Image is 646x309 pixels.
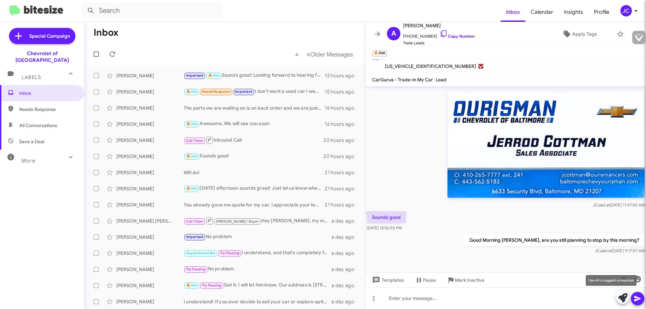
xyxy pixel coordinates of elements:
a: Inbox [501,2,525,22]
div: Sounds good [184,152,323,160]
span: Labels [22,74,41,80]
div: [PERSON_NAME] [116,250,184,257]
p: Sounds good [367,211,406,223]
a: Insights [559,2,588,22]
span: Call Them [186,139,204,143]
span: Try Pausing [202,283,221,287]
span: Try Pausing [220,251,240,255]
div: [PERSON_NAME] [116,137,184,144]
div: a day ago [331,282,360,289]
button: Previous [291,47,303,61]
button: Apply Tags [545,28,614,40]
div: I don't want a used car I want to lease a new car [184,88,325,95]
span: « [295,50,299,59]
span: 🔥 Hot [208,73,219,78]
span: Needs Response [19,106,76,113]
div: [PERSON_NAME] [116,185,184,192]
button: Next [302,47,357,61]
div: 20 hours ago [323,137,360,144]
div: Sounds good! Looking forward to hearing from you! [184,72,325,79]
img: ME1c10397ebb3a38840094724edd5b7e70 [447,92,645,198]
h1: Inbox [94,27,118,38]
div: a day ago [331,234,360,240]
span: All Conversations [19,122,57,129]
span: Save a Deal [19,138,44,145]
div: Use AI to suggest a response [586,275,637,286]
div: Hey [PERSON_NAME], my manager’s been paying up to 180% over market for trades this week. If yours... [184,217,331,225]
div: 16 hours ago [325,121,360,127]
a: Special Campaign [9,28,75,44]
div: 21 hours ago [325,201,360,208]
span: Templates [371,274,404,286]
div: a day ago [331,250,360,257]
div: [PERSON_NAME] [116,298,184,305]
a: Copy Number [440,34,475,39]
div: [PERSON_NAME] [116,234,184,240]
div: 16 hours ago [325,105,360,111]
span: Trade Leads [403,40,475,46]
div: [PERSON_NAME] [116,282,184,289]
div: Will do! [184,169,325,176]
span: [PHONE_NUMBER] [403,30,475,40]
div: I understand! If you ever decide to sell your car or explore options in the furure, don't hesitat... [184,298,331,305]
span: Inbox [19,90,76,96]
div: 20 hours ago [323,153,360,160]
span: Special Campaign [29,33,70,39]
button: Pause [409,274,441,286]
div: No problem [184,265,331,273]
nav: Page navigation example [291,47,357,61]
span: Mark Inactive [455,274,485,286]
div: a day ago [331,266,360,273]
div: Awesome, We will see you soon [184,120,325,128]
div: No problem [184,233,331,241]
a: Profile [588,2,615,22]
div: JC [620,5,632,16]
div: a day ago [331,298,360,305]
div: 15 hours ago [325,88,360,95]
input: Search [81,3,223,19]
button: Mark Inactive [441,274,490,286]
span: CarGurus - Trade-in My Car [372,77,433,83]
div: 21 hours ago [325,185,360,192]
div: [PERSON_NAME] [116,201,184,208]
span: Apply Tags [572,28,597,40]
span: [PERSON_NAME] [403,22,475,30]
div: [PERSON_NAME] [116,153,184,160]
span: 🔥 Hot [186,186,198,191]
div: [PERSON_NAME] [116,72,184,79]
span: said at [598,202,610,207]
span: [DATE] 12:56:55 PM [367,225,402,230]
span: [PERSON_NAME] / Buyer [216,219,259,224]
p: Good Morning [PERSON_NAME], are you still planning to stop by this morning? [464,234,645,246]
div: Inbound Call [184,136,323,144]
span: Appointment Set [186,251,216,255]
div: [PERSON_NAME] [116,169,184,176]
div: [PERSON_NAME] [116,105,184,111]
div: [PERSON_NAME] [116,121,184,127]
span: Older Messages [310,51,353,58]
div: I understand, and that's completely fine! Feel free to reach out anytime. [184,249,331,257]
span: 🔥 Hot [186,283,198,287]
span: Important [235,89,252,94]
div: [PERSON_NAME] [PERSON_NAME] [116,218,184,224]
div: 13 hours ago [325,72,360,79]
div: a day ago [331,218,360,224]
span: 🔥 Hot [186,89,198,94]
span: JC [DATE] 9:17:07 AM [595,248,645,253]
span: More [22,158,35,164]
div: [PERSON_NAME] [116,88,184,95]
span: Pause [423,274,436,286]
span: Call Them [186,219,204,224]
span: Lead [436,77,446,83]
a: Calendar [525,2,559,22]
small: 🔥 Hot [372,50,387,56]
span: Needs Response [202,89,230,94]
div: Got it. I will let him know. Our address is [STREET_ADDRESS] [184,281,331,289]
div: 21 hours ago [325,169,360,176]
span: Try Pausing [186,267,206,271]
span: Important [186,73,204,78]
div: [PERSON_NAME] [116,266,184,273]
span: 🔥 Hot [186,154,198,158]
